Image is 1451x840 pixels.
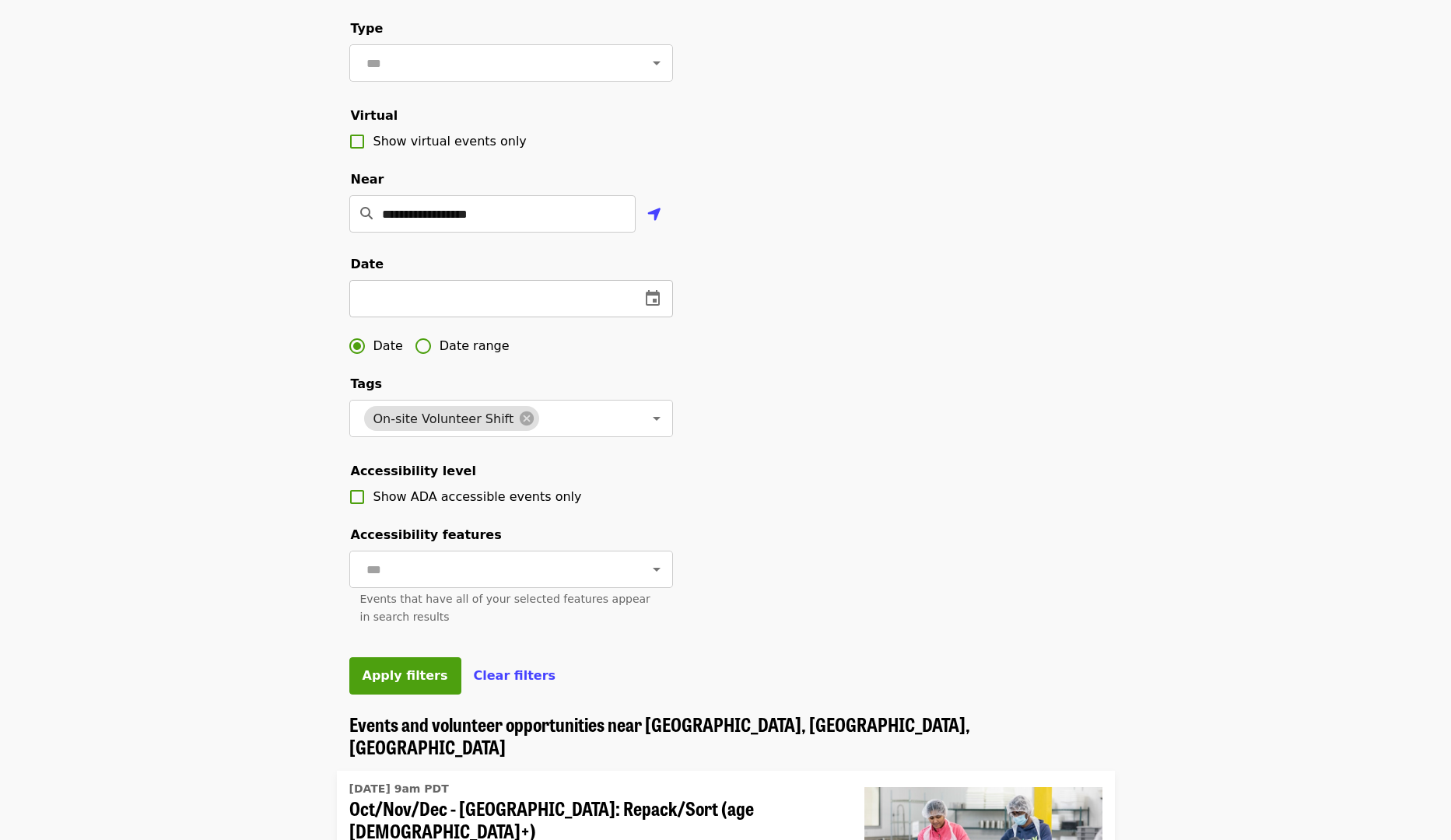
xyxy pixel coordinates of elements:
span: Date range [440,337,510,355]
span: Near [351,172,384,187]
span: Accessibility features [351,527,502,542]
span: Events and volunteer opportunities near [GEOGRAPHIC_DATA], [GEOGRAPHIC_DATA], [GEOGRAPHIC_DATA] [349,710,970,760]
button: change date [634,280,671,317]
span: Apply filters [363,668,448,683]
span: Tags [351,376,383,391]
div: On-site Volunteer Shift [364,406,540,431]
span: Accessibility level [351,464,476,478]
button: Clear filters [474,667,556,685]
button: Open [646,52,668,74]
i: search icon [360,206,373,221]
span: Show ADA accessible events only [373,489,582,504]
span: Date [351,257,384,271]
span: On-site Volunteer Shift [364,411,524,426]
button: Apply filters [349,657,461,695]
span: Type [351,21,384,36]
button: Open [646,558,668,580]
button: Open [646,408,668,429]
span: Events that have all of your selected features appear in search results [360,593,650,623]
time: [DATE] 9am PDT [349,781,449,797]
span: Show virtual events only [373,134,527,149]
i: location-arrow icon [647,205,661,224]
input: Location [382,195,636,233]
span: Date [373,337,403,355]
button: Use my location [636,197,673,234]
span: Clear filters [474,668,556,683]
span: Virtual [351,108,398,123]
